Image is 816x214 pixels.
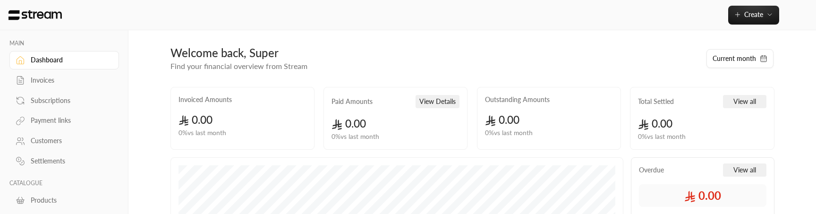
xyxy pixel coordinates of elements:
[638,97,674,106] h2: Total Settled
[9,91,119,110] a: Subscriptions
[9,40,119,47] p: MAIN
[728,6,779,25] button: Create
[178,113,213,126] span: 0.00
[416,95,459,108] button: View Details
[485,128,533,138] span: 0 % vs last month
[9,132,119,150] a: Customers
[744,10,763,18] span: Create
[331,117,366,130] span: 0.00
[706,49,773,68] button: Current month
[638,117,672,130] span: 0.00
[31,156,107,166] div: Settlements
[31,96,107,105] div: Subscriptions
[31,76,107,85] div: Invoices
[9,51,119,69] a: Dashboard
[9,111,119,130] a: Payment links
[9,152,119,171] a: Settlements
[723,163,766,177] button: View all
[178,128,226,138] span: 0 % vs last month
[170,61,307,70] span: Find your financial overview from Stream
[331,97,373,106] h2: Paid Amounts
[485,113,519,126] span: 0.00
[9,71,119,90] a: Invoices
[684,188,721,203] span: 0.00
[331,132,379,142] span: 0 % vs last month
[8,10,63,20] img: Logo
[31,116,107,125] div: Payment links
[723,95,766,108] button: View all
[31,55,107,65] div: Dashboard
[170,45,697,60] div: Welcome back, Super
[31,196,107,205] div: Products
[639,165,664,175] span: Overdue
[638,132,686,142] span: 0 % vs last month
[178,95,232,104] h2: Invoiced Amounts
[31,136,107,146] div: Customers
[9,191,119,209] a: Products
[9,180,119,187] p: CATALOGUE
[485,95,550,104] h2: Outstanding Amounts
